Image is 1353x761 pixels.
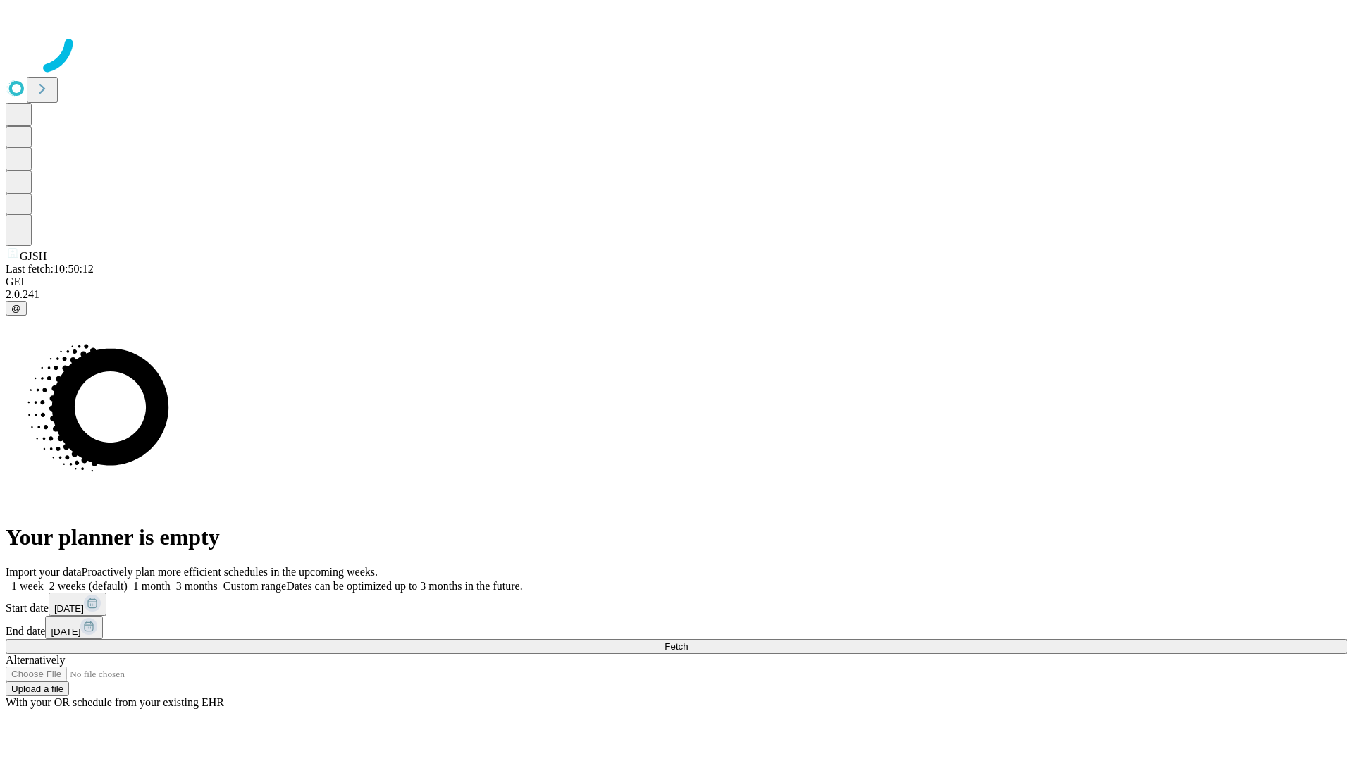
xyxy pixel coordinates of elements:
[223,580,286,592] span: Custom range
[49,593,106,616] button: [DATE]
[6,696,224,708] span: With your OR schedule from your existing EHR
[82,566,378,578] span: Proactively plan more efficient schedules in the upcoming weeks.
[20,250,47,262] span: GJSH
[6,616,1347,639] div: End date
[6,524,1347,550] h1: Your planner is empty
[45,616,103,639] button: [DATE]
[11,303,21,314] span: @
[49,580,128,592] span: 2 weeks (default)
[54,603,84,614] span: [DATE]
[286,580,522,592] span: Dates can be optimized up to 3 months in the future.
[6,288,1347,301] div: 2.0.241
[176,580,218,592] span: 3 months
[6,566,82,578] span: Import your data
[6,654,65,666] span: Alternatively
[51,626,80,637] span: [DATE]
[6,681,69,696] button: Upload a file
[665,641,688,652] span: Fetch
[6,263,94,275] span: Last fetch: 10:50:12
[133,580,171,592] span: 1 month
[11,580,44,592] span: 1 week
[6,639,1347,654] button: Fetch
[6,276,1347,288] div: GEI
[6,593,1347,616] div: Start date
[6,301,27,316] button: @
